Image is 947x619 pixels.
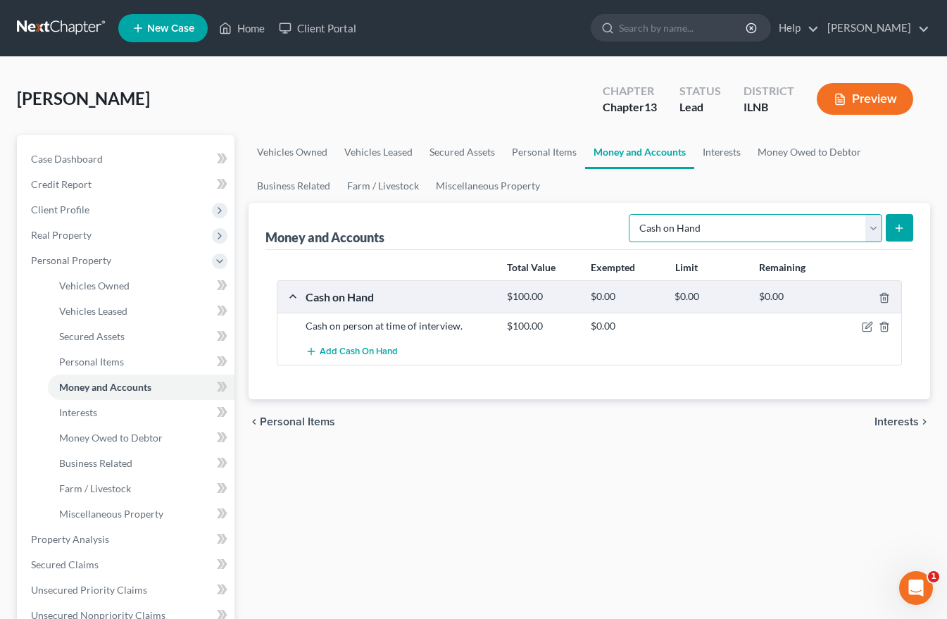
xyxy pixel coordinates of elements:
[249,169,339,203] a: Business Related
[17,88,150,108] span: [PERSON_NAME]
[20,552,234,577] a: Secured Claims
[249,416,335,427] button: chevron_left Personal Items
[667,290,751,304] div: $0.00
[421,135,503,169] a: Secured Assets
[752,290,836,304] div: $0.00
[500,319,584,333] div: $100.00
[249,416,260,427] i: chevron_left
[59,482,131,494] span: Farm / Livestock
[20,146,234,172] a: Case Dashboard
[48,400,234,425] a: Interests
[644,100,657,113] span: 13
[59,457,132,469] span: Business Related
[20,527,234,552] a: Property Analysis
[749,135,870,169] a: Money Owed to Debtor
[759,261,805,273] strong: Remaining
[59,330,125,342] span: Secured Assets
[772,15,819,41] a: Help
[820,15,929,41] a: [PERSON_NAME]
[299,319,500,333] div: Cash on person at time of interview.
[817,83,913,115] button: Preview
[31,254,111,266] span: Personal Property
[339,169,427,203] a: Farm / Livestock
[675,261,698,273] strong: Limit
[147,23,194,34] span: New Case
[31,153,103,165] span: Case Dashboard
[744,83,794,99] div: District
[31,204,89,215] span: Client Profile
[59,508,163,520] span: Miscellaneous Property
[48,273,234,299] a: Vehicles Owned
[919,416,930,427] i: chevron_right
[603,99,657,115] div: Chapter
[507,261,556,273] strong: Total Value
[591,261,635,273] strong: Exempted
[899,571,933,605] iframe: Intercom live chat
[584,319,667,333] div: $0.00
[59,381,151,393] span: Money and Accounts
[427,169,548,203] a: Miscellaneous Property
[31,584,147,596] span: Unsecured Priority Claims
[874,416,930,427] button: Interests chevron_right
[31,178,92,190] span: Credit Report
[20,577,234,603] a: Unsecured Priority Claims
[31,558,99,570] span: Secured Claims
[48,476,234,501] a: Farm / Livestock
[31,533,109,545] span: Property Analysis
[31,229,92,241] span: Real Property
[48,501,234,527] a: Miscellaneous Property
[336,135,421,169] a: Vehicles Leased
[500,290,584,304] div: $100.00
[48,299,234,324] a: Vehicles Leased
[679,83,721,99] div: Status
[679,99,721,115] div: Lead
[265,229,384,246] div: Money and Accounts
[928,571,939,582] span: 1
[272,15,363,41] a: Client Portal
[48,425,234,451] a: Money Owed to Debtor
[503,135,585,169] a: Personal Items
[603,83,657,99] div: Chapter
[59,432,163,444] span: Money Owed to Debtor
[20,172,234,197] a: Credit Report
[59,356,124,368] span: Personal Items
[585,135,694,169] a: Money and Accounts
[48,324,234,349] a: Secured Assets
[249,135,336,169] a: Vehicles Owned
[744,99,794,115] div: ILNB
[212,15,272,41] a: Home
[320,346,398,358] span: Add Cash on Hand
[694,135,749,169] a: Interests
[584,290,667,304] div: $0.00
[59,280,130,292] span: Vehicles Owned
[260,416,335,427] span: Personal Items
[306,339,398,365] button: Add Cash on Hand
[59,406,97,418] span: Interests
[48,375,234,400] a: Money and Accounts
[874,416,919,427] span: Interests
[299,289,500,304] div: Cash on Hand
[619,15,748,41] input: Search by name...
[59,305,127,317] span: Vehicles Leased
[48,451,234,476] a: Business Related
[48,349,234,375] a: Personal Items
